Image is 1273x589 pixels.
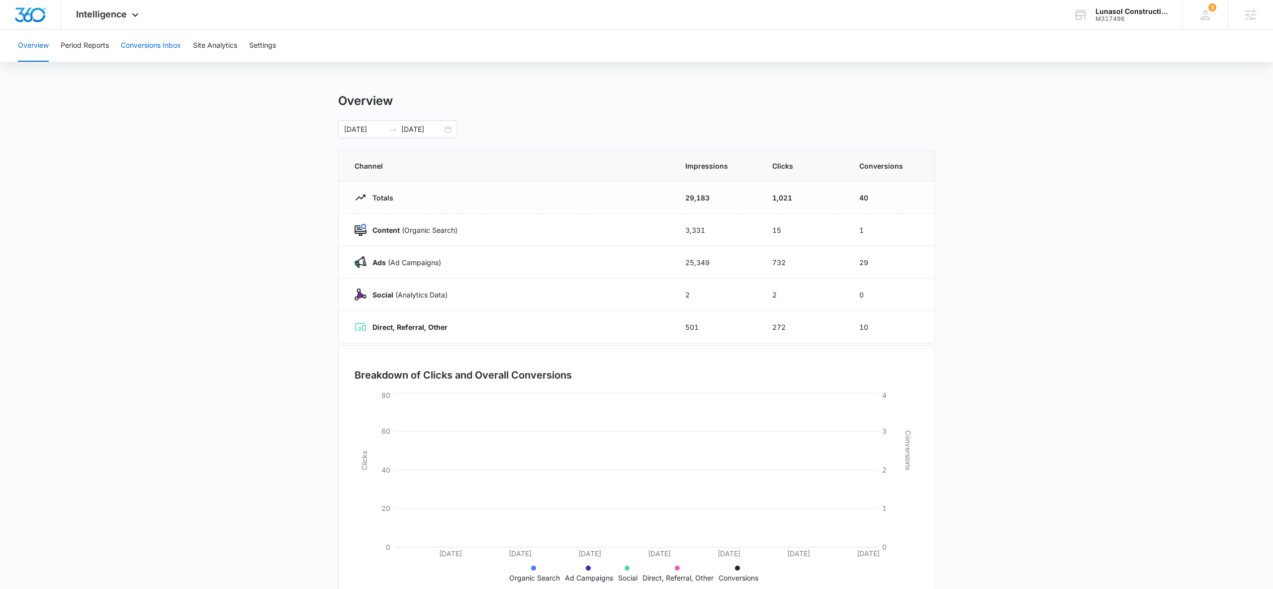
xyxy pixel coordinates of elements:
div: Domain Overview [38,59,89,65]
div: Keywords by Traffic [110,59,168,65]
div: Domain: [DOMAIN_NAME] [26,26,109,34]
button: Conversions Inbox [121,30,181,62]
h1: Overview [338,94,393,108]
p: (Ad Campaigns) [366,257,441,268]
span: 5 [1208,3,1216,11]
tspan: 80 [381,391,390,399]
tspan: [DATE] [509,549,532,558]
td: 40 [847,182,934,214]
td: 25,349 [673,246,760,279]
tspan: Clicks [360,451,368,470]
td: 15 [760,214,847,246]
img: website_grey.svg [16,26,24,34]
span: Channel [355,161,661,171]
tspan: [DATE] [578,549,601,558]
tspan: 0 [386,543,390,551]
tspan: [DATE] [787,549,810,558]
tspan: 20 [381,504,390,512]
td: 2 [760,279,847,311]
img: Content [355,224,366,236]
td: 29,183 [673,182,760,214]
td: 10 [847,311,934,343]
span: swap-right [389,125,397,133]
h3: Breakdown of Clicks and Overall Conversions [355,368,572,383]
span: Conversions [859,161,918,171]
tspan: 0 [882,543,887,551]
button: Settings [249,30,276,62]
td: 1,021 [760,182,847,214]
img: Social [355,289,366,300]
input: Start date [344,124,385,135]
p: (Organic Search) [366,225,457,235]
p: Organic Search [509,573,560,583]
tspan: 1 [882,504,887,512]
strong: Content [372,226,400,234]
td: 2 [673,279,760,311]
td: 3,331 [673,214,760,246]
p: Direct, Referral, Other [642,573,714,583]
strong: Direct, Referral, Other [372,323,448,331]
td: 29 [847,246,934,279]
tspan: 2 [882,466,887,474]
p: (Analytics Data) [366,290,448,300]
td: 1 [847,214,934,246]
img: tab_keywords_by_traffic_grey.svg [99,58,107,66]
td: 0 [847,279,934,311]
span: Intelligence [76,9,127,19]
span: to [389,125,397,133]
img: tab_domain_overview_orange.svg [27,58,35,66]
tspan: [DATE] [857,549,880,558]
button: Overview [18,30,49,62]
div: v 4.0.25 [28,16,49,24]
img: Ads [355,256,366,268]
tspan: [DATE] [718,549,740,558]
div: account name [1095,7,1168,15]
td: 501 [673,311,760,343]
td: 272 [760,311,847,343]
img: logo_orange.svg [16,16,24,24]
tspan: 4 [882,391,887,399]
p: Ad Campaigns [565,573,613,583]
td: 732 [760,246,847,279]
p: Conversions [719,573,758,583]
tspan: [DATE] [648,549,671,558]
p: Totals [366,193,393,203]
button: Period Reports [61,30,109,62]
p: Social [618,573,637,583]
span: Clicks [772,161,835,171]
input: End date [401,124,443,135]
strong: Ads [372,258,386,267]
tspan: [DATE] [439,549,462,558]
tspan: 40 [381,466,390,474]
div: notifications count [1208,3,1216,11]
div: account id [1095,15,1168,22]
tspan: 3 [882,427,887,435]
strong: Social [372,291,393,299]
button: Site Analytics [193,30,237,62]
span: Impressions [685,161,748,171]
tspan: 60 [381,427,390,435]
tspan: Conversions [904,430,912,470]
